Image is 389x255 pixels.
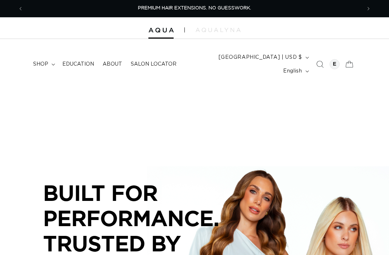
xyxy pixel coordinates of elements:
img: Aqua Hair Extensions [148,28,174,33]
span: [GEOGRAPHIC_DATA] | USD $ [219,54,302,61]
button: English [279,64,312,78]
button: Previous announcement [13,2,28,16]
a: Salon Locator [126,57,181,72]
button: Next announcement [361,2,376,16]
span: About [103,61,122,67]
a: About [98,57,126,72]
img: aqualyna.com [196,28,241,32]
span: PREMIUM HAIR EXTENSIONS. NO GUESSWORK. [138,6,251,10]
span: shop [33,61,48,67]
summary: Search [312,56,328,72]
span: Education [62,61,94,67]
span: English [283,67,302,75]
span: Salon Locator [131,61,176,67]
summary: shop [29,57,58,72]
a: Education [58,57,98,72]
button: [GEOGRAPHIC_DATA] | USD $ [214,50,312,64]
